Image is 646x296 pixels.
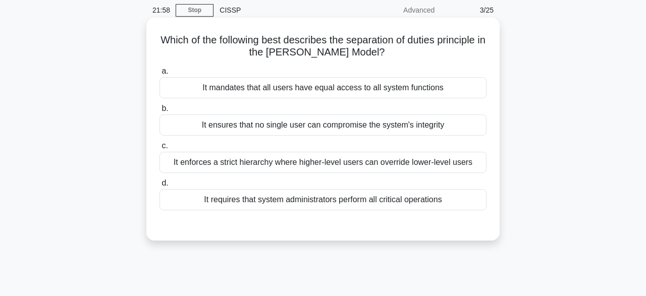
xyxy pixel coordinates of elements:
[161,67,168,75] span: a.
[159,152,487,173] div: It enforces a strict hierarchy where higher-level users can override lower-level users
[159,77,487,98] div: It mandates that all users have equal access to all system functions
[159,189,487,210] div: It requires that system administrators perform all critical operations
[161,141,168,150] span: c.
[161,104,168,112] span: b.
[158,34,488,59] h5: Which of the following best describes the separation of duties principle in the [PERSON_NAME] Model?
[161,179,168,187] span: d.
[159,114,487,136] div: It ensures that no single user can compromise the system's integrity
[176,4,213,17] a: Stop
